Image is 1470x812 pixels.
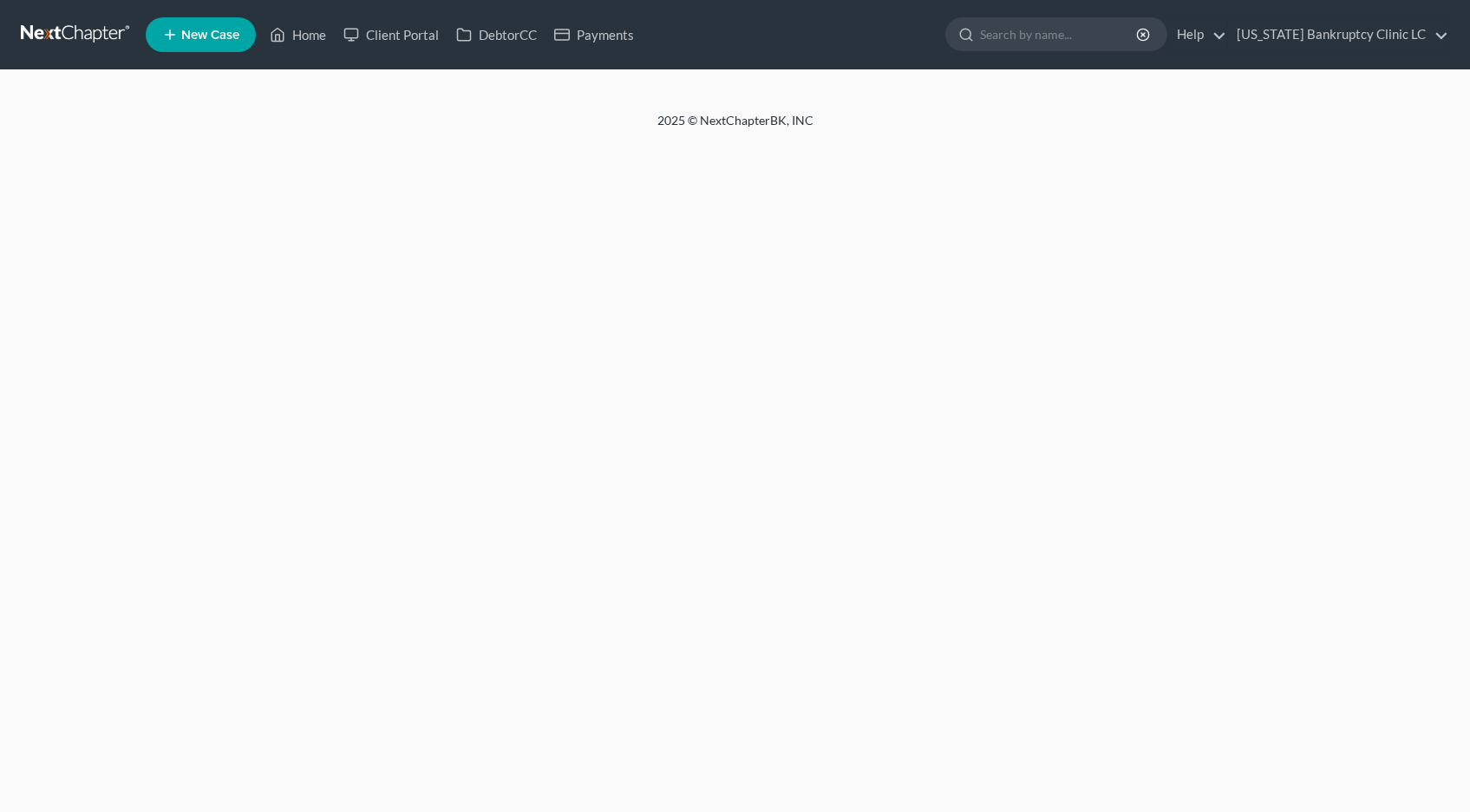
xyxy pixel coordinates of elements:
input: Search by name... [980,18,1139,50]
span: New Case [181,29,239,42]
a: Payments [546,19,643,50]
a: Home [261,19,335,50]
div: 2025 © NextChapterBK, INC [241,112,1230,143]
a: DebtorCC [448,19,546,50]
a: Help [1168,19,1226,50]
a: [US_STATE] Bankruptcy Clinic LC [1228,19,1448,50]
a: Client Portal [335,19,448,50]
